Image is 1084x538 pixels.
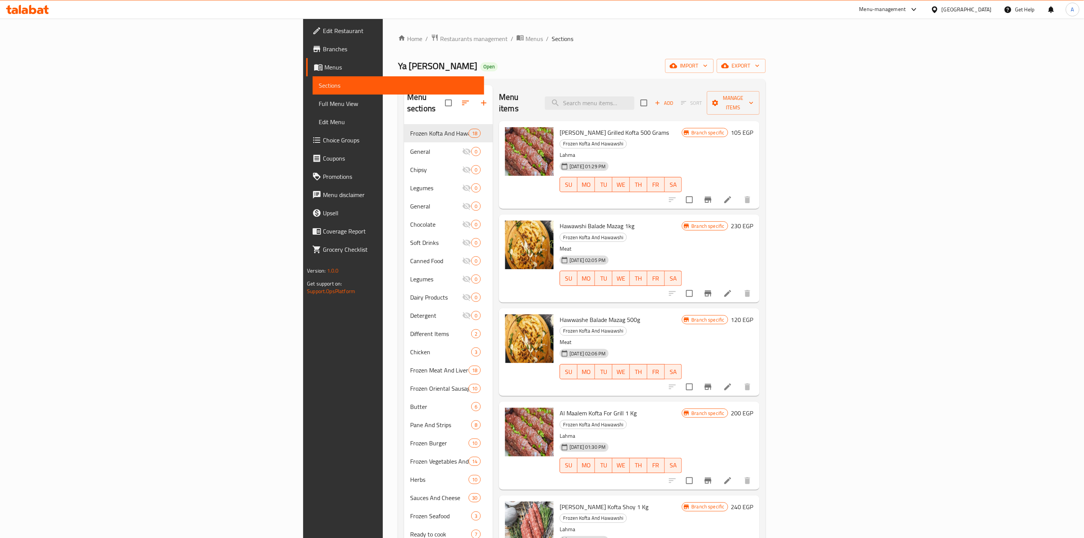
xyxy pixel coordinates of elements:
p: Lahma [560,150,682,160]
a: Edit menu item [723,476,732,485]
span: Branch specific [688,410,727,417]
span: TU [598,460,609,471]
span: 8 [472,421,480,429]
button: import [665,59,714,73]
div: Chicken [410,347,471,357]
div: Frozen Burger10 [404,434,493,452]
li: / [511,34,513,43]
span: 18 [469,130,480,137]
div: Menu-management [859,5,906,14]
span: [DATE] 02:06 PM [566,350,609,357]
span: 0 [472,221,480,228]
span: Branch specific [688,222,727,230]
div: items [469,129,481,138]
div: Chipsy0 [404,161,493,179]
span: Frozen Kofta And Hawawshi [560,233,626,242]
div: items [471,329,481,338]
div: Butter [410,402,471,411]
button: WE [612,271,630,286]
button: SU [560,458,577,473]
span: Legumes [410,275,462,284]
span: WE [615,179,627,190]
svg: Inactive section [462,202,471,211]
a: Coupons [306,149,484,167]
p: Meat [560,244,682,254]
span: Frozen Kofta And Hawawshi [410,129,469,138]
span: Soft Drinks [410,238,462,247]
div: Chicken3 [404,343,493,361]
span: Select to update [681,473,697,489]
span: Al Maalem Kofta For Grill 1 Kg [560,407,637,419]
a: Sections [313,76,484,95]
div: Herbs10 [404,470,493,489]
span: TH [633,460,644,471]
span: [PERSON_NAME] Grilled Kofta 500 Grams [560,127,669,138]
span: General [410,147,462,156]
span: Different Items [410,329,471,338]
span: 10 [469,476,480,483]
span: FR [650,179,662,190]
span: Chipsy [410,165,462,174]
span: Frozen Burger [410,439,469,448]
div: Sauces And Cheese [410,493,469,502]
button: WE [612,458,630,473]
button: MO [577,364,595,379]
div: items [469,366,481,375]
span: Branch specific [688,316,727,323]
div: Chocolate0 [404,215,493,234]
div: Frozen Kofta And Hawawshi18 [404,124,493,142]
span: Canned Food [410,256,462,265]
a: Edit menu item [723,195,732,204]
button: Manage items [707,91,759,115]
nav: breadcrumb [398,34,766,44]
a: Coverage Report [306,222,484,240]
a: Grocery Checklist [306,240,484,259]
span: [DATE] 02:05 PM [566,257,609,264]
span: 0 [472,257,480,265]
button: MO [577,177,595,192]
span: TH [633,179,644,190]
span: [DATE] 01:29 PM [566,163,609,170]
img: Al Maalem Kofta For Grill 1 Kg [505,408,554,456]
span: import [671,61,708,71]
div: items [471,256,481,265]
button: FR [647,458,665,473]
span: 30 [469,494,480,502]
button: SU [560,364,577,379]
div: items [469,439,481,448]
img: Hawwashe Balade Mazag 500g [505,314,554,363]
div: items [471,311,481,320]
span: General [410,202,462,211]
span: 7 [472,531,480,538]
div: Canned Food0 [404,252,493,270]
span: MO [581,179,592,190]
span: 0 [472,294,480,301]
p: Lahma [560,525,682,534]
button: SU [560,177,577,192]
div: Legumes0 [404,179,493,197]
span: WE [615,273,627,284]
span: TH [633,366,644,377]
div: [GEOGRAPHIC_DATA] [942,5,992,14]
div: Chocolate [410,220,462,229]
span: 0 [472,276,480,283]
span: 0 [472,148,480,155]
span: Manage items [713,93,753,112]
span: Sections [552,34,573,43]
span: TU [598,179,609,190]
div: items [471,511,481,521]
span: Frozen Vegetables And Farm Potatoes [410,457,469,466]
a: Edit menu item [723,382,732,391]
span: SU [563,460,574,471]
button: Branch-specific-item [699,191,717,209]
h6: 230 EGP [731,221,754,231]
div: General0 [404,142,493,161]
img: Al Moallem Grilled Kofta 500 Grams [505,127,554,176]
button: TU [595,177,612,192]
span: Menus [525,34,543,43]
span: Branches [323,44,478,54]
div: items [471,420,481,429]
